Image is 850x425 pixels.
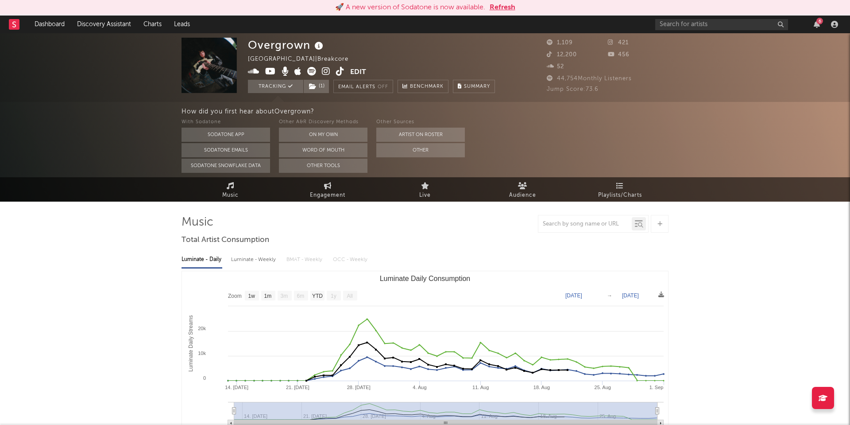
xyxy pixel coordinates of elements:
[279,128,367,142] button: On My Own
[547,64,564,70] span: 52
[188,315,194,371] text: Luminate Daily Streams
[649,385,664,390] text: 1. Sep
[655,19,788,30] input: Search for artists
[419,190,431,201] span: Live
[182,235,269,246] span: Total Artist Consumption
[303,80,329,93] span: ( 1 )
[222,190,239,201] span: Music
[225,385,248,390] text: 14. [DATE]
[182,177,279,202] a: Music
[595,385,611,390] text: 25. Aug
[281,293,288,299] text: 3m
[248,54,359,65] div: [GEOGRAPHIC_DATA] | Breakcore
[347,293,352,299] text: All
[547,52,577,58] span: 12,200
[137,16,168,33] a: Charts
[547,40,573,46] span: 1,109
[333,80,393,93] button: Email AlertsOff
[279,117,367,128] div: Other A&R Discovery Methods
[182,252,222,267] div: Luminate - Daily
[203,375,206,381] text: 0
[347,385,371,390] text: 28. [DATE]
[490,2,515,13] button: Refresh
[168,16,196,33] a: Leads
[279,143,367,157] button: Word Of Mouth
[297,293,305,299] text: 6m
[248,38,325,52] div: Overgrown
[607,292,612,299] text: →
[279,177,376,202] a: Engagement
[413,385,426,390] text: 4. Aug
[474,177,571,202] a: Audience
[608,52,630,58] span: 456
[378,85,388,90] em: Off
[310,190,345,201] span: Engagement
[248,293,255,299] text: 1w
[182,143,270,157] button: Sodatone Emails
[464,84,490,89] span: Summary
[198,326,206,331] text: 20k
[312,293,323,299] text: YTD
[547,76,632,82] span: 44,754 Monthly Listeners
[376,143,465,157] button: Other
[28,16,71,33] a: Dashboard
[335,2,485,13] div: 🚀 A new version of Sodatone is now available.
[304,80,329,93] button: (1)
[71,16,137,33] a: Discovery Assistant
[565,292,582,299] text: [DATE]
[410,82,444,92] span: Benchmark
[814,21,820,28] button: 6
[472,385,489,390] text: 11. Aug
[279,159,367,173] button: Other Tools
[286,385,309,390] text: 21. [DATE]
[398,80,448,93] a: Benchmark
[228,293,242,299] text: Zoom
[350,67,366,78] button: Edit
[380,275,471,282] text: Luminate Daily Consumption
[376,117,465,128] div: Other Sources
[231,252,278,267] div: Luminate - Weekly
[376,177,474,202] a: Live
[182,106,850,117] div: How did you first hear about Overgrown ?
[598,190,642,201] span: Playlists/Charts
[264,293,272,299] text: 1m
[182,117,270,128] div: With Sodatone
[248,80,303,93] button: Tracking
[608,40,629,46] span: 421
[816,18,823,24] div: 6
[533,385,550,390] text: 18. Aug
[622,292,639,299] text: [DATE]
[182,159,270,173] button: Sodatone Snowflake Data
[547,86,599,92] span: Jump Score: 73.6
[198,351,206,356] text: 10k
[182,128,270,142] button: Sodatone App
[376,128,465,142] button: Artist on Roster
[538,221,632,228] input: Search by song name or URL
[453,80,495,93] button: Summary
[509,190,536,201] span: Audience
[331,293,336,299] text: 1y
[571,177,668,202] a: Playlists/Charts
